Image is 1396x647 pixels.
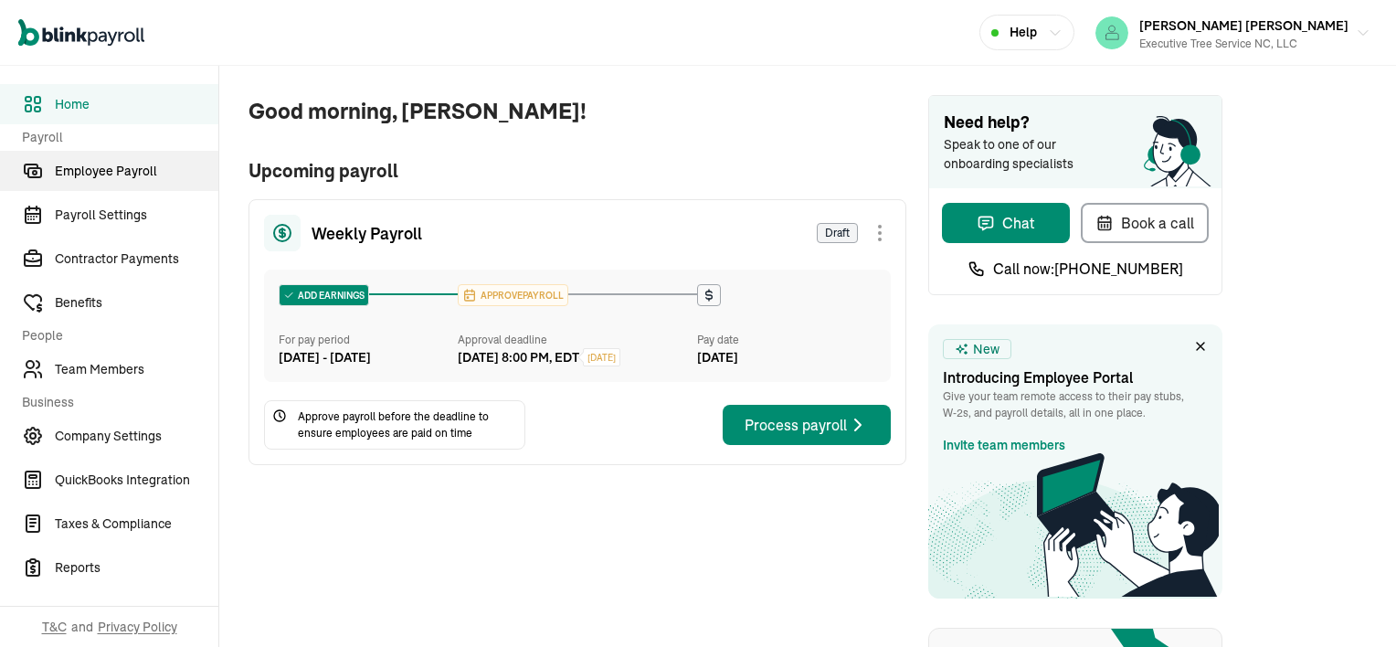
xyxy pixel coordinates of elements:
[943,366,1208,388] h3: Introducing Employee Portal
[279,348,458,367] div: [DATE] - [DATE]
[817,223,858,243] span: Draft
[587,351,616,365] span: [DATE]
[697,332,876,348] div: Pay date
[18,6,144,59] nav: Global
[55,95,218,114] span: Home
[55,293,218,313] span: Benefits
[298,408,517,441] span: Approve payroll before the deadline to ensure employees are paid on time
[1305,559,1396,647] iframe: Chat Widget
[22,393,207,412] span: Business
[944,135,1099,174] span: Speak to one of our onboarding specialists
[745,414,869,436] div: Process payroll
[98,618,177,636] span: Privacy Policy
[55,471,218,490] span: QuickBooks Integration
[249,95,906,128] span: Good morning, [PERSON_NAME]!
[55,514,218,534] span: Taxes & Compliance
[55,360,218,379] span: Team Members
[1095,212,1194,234] div: Book a call
[1139,36,1348,52] div: Executive Tree Service NC, LLC
[22,326,207,345] span: People
[55,162,218,181] span: Employee Payroll
[993,258,1183,280] span: Call now: [PHONE_NUMBER]
[55,427,218,446] span: Company Settings
[42,618,67,636] span: T&C
[973,340,999,359] span: New
[942,203,1070,243] button: Chat
[279,332,458,348] div: For pay period
[477,289,564,302] span: APPROVE PAYROLL
[55,558,218,578] span: Reports
[55,206,218,225] span: Payroll Settings
[1081,203,1209,243] button: Book a call
[944,111,1207,135] span: Need help?
[697,348,876,367] div: [DATE]
[943,388,1208,421] p: Give your team remote access to their pay stubs, W‑2s, and payroll details, all in one place.
[458,332,690,348] div: Approval deadline
[943,436,1065,455] a: Invite team members
[723,405,891,445] button: Process payroll
[977,212,1035,234] div: Chat
[22,128,207,147] span: Payroll
[979,15,1074,50] button: Help
[1139,17,1348,34] span: [PERSON_NAME] [PERSON_NAME]
[249,157,906,185] span: Upcoming payroll
[280,285,368,305] div: ADD EARNINGS
[1088,10,1378,56] button: [PERSON_NAME] [PERSON_NAME]Executive Tree Service NC, LLC
[1010,23,1037,42] span: Help
[458,348,579,367] div: [DATE] 8:00 PM, EDT
[312,221,422,246] span: Weekly Payroll
[55,249,218,269] span: Contractor Payments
